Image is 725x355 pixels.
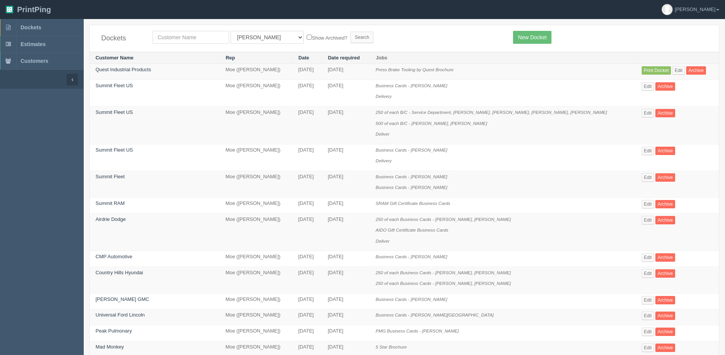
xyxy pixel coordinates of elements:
[376,312,494,317] i: Business Cards - [PERSON_NAME][GEOGRAPHIC_DATA]
[96,67,151,72] a: Quest Industrial Products
[642,216,654,224] a: Edit
[293,144,322,171] td: [DATE]
[376,297,447,302] i: Business Cards - [PERSON_NAME]
[298,55,309,61] a: Date
[220,107,292,144] td: Moe ([PERSON_NAME])
[96,147,133,153] a: Summit Fleet US
[322,144,370,171] td: [DATE]
[655,109,675,117] a: Archive
[293,197,322,213] td: [DATE]
[322,213,370,251] td: [DATE]
[293,107,322,144] td: [DATE]
[322,309,370,325] td: [DATE]
[96,254,132,259] a: CMP Automotive
[220,325,292,341] td: Moe ([PERSON_NAME])
[655,328,675,336] a: Archive
[226,55,235,61] a: Rep
[96,174,125,179] a: Summit Fleet
[642,82,654,91] a: Edit
[662,4,672,15] img: avatar_default-7531ab5dedf162e01f1e0bb0964e6a185e93c5c22dfe317fb01d7f8cd2b1632c.jpg
[96,83,133,88] a: Summit Fleet US
[21,58,48,64] span: Customers
[642,66,671,75] a: Print Docket
[6,6,13,13] img: logo-3e63b451c926e2ac314895c53de4908e5d424f24456219fb08d385ab2e579770.png
[376,174,447,179] i: Business Cards - [PERSON_NAME]
[328,55,360,61] a: Date required
[655,312,675,320] a: Archive
[96,200,125,206] a: Summit RAM
[220,80,292,106] td: Moe ([PERSON_NAME])
[655,147,675,155] a: Archive
[307,35,312,40] input: Show Archived?
[642,200,654,208] a: Edit
[655,296,675,304] a: Archive
[96,344,124,350] a: Mad Monkey
[293,251,322,267] td: [DATE]
[370,52,636,64] th: Jobs
[220,197,292,213] td: Moe ([PERSON_NAME])
[322,293,370,309] td: [DATE]
[21,24,41,30] span: Dockets
[642,269,654,278] a: Edit
[293,293,322,309] td: [DATE]
[376,83,447,88] i: Business Cards - [PERSON_NAME]
[220,293,292,309] td: Moe ([PERSON_NAME])
[655,200,675,208] a: Archive
[642,253,654,262] a: Edit
[322,80,370,106] td: [DATE]
[293,309,322,325] td: [DATE]
[642,328,654,336] a: Edit
[220,267,292,293] td: Moe ([PERSON_NAME])
[322,197,370,213] td: [DATE]
[642,147,654,155] a: Edit
[376,281,511,286] i: 250 of each Business Cards - [PERSON_NAME], [PERSON_NAME]
[376,344,407,349] i: 5 Star Brochure
[220,144,292,171] td: Moe ([PERSON_NAME])
[655,269,675,278] a: Archive
[655,344,675,352] a: Archive
[376,254,447,259] i: Business Cards - [PERSON_NAME]
[686,66,706,75] a: Archive
[96,55,134,61] a: Customer Name
[96,312,145,318] a: Universal Ford Lincoln
[655,216,675,224] a: Archive
[376,227,448,232] i: AIDO Gift Certificate Business Cards
[220,309,292,325] td: Moe ([PERSON_NAME])
[96,216,126,222] a: Airdrie Dodge
[376,158,392,163] i: Delivery
[655,253,675,262] a: Archive
[322,325,370,341] td: [DATE]
[96,328,132,334] a: Peak Pulmonary
[513,31,551,44] a: New Docket
[220,64,292,80] td: Moe ([PERSON_NAME])
[96,270,143,275] a: Country Hills Hyundai
[642,296,654,304] a: Edit
[322,251,370,267] td: [DATE]
[322,171,370,197] td: [DATE]
[322,107,370,144] td: [DATE]
[376,238,389,243] i: Deliver
[96,296,149,302] a: [PERSON_NAME] GMC
[376,121,487,126] i: 500 of each B/C - [PERSON_NAME], [PERSON_NAME]
[293,267,322,293] td: [DATE]
[376,328,459,333] i: PMG Business Cards - [PERSON_NAME]
[322,267,370,293] td: [DATE]
[376,110,607,115] i: 250 of each B/C - Service Department, [PERSON_NAME], [PERSON_NAME], [PERSON_NAME], [PERSON_NAME]
[642,173,654,182] a: Edit
[672,66,685,75] a: Edit
[655,173,675,182] a: Archive
[376,147,447,152] i: Business Cards - [PERSON_NAME]
[642,109,654,117] a: Edit
[220,171,292,197] td: Moe ([PERSON_NAME])
[376,270,511,275] i: 250 of each Business Cards - [PERSON_NAME], [PERSON_NAME]
[376,201,450,206] i: SRAM Gift Certificate Business Cards
[376,67,454,72] i: Press Brake Tooling by Quest Brochure
[101,35,141,42] h4: Dockets
[153,31,229,44] input: Customer Name
[376,185,447,190] i: Business Cards - [PERSON_NAME]
[642,312,654,320] a: Edit
[376,217,511,222] i: 250 of each Business Cards - [PERSON_NAME], [PERSON_NAME]
[293,80,322,106] td: [DATE]
[220,213,292,251] td: Moe ([PERSON_NAME])
[293,64,322,80] td: [DATE]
